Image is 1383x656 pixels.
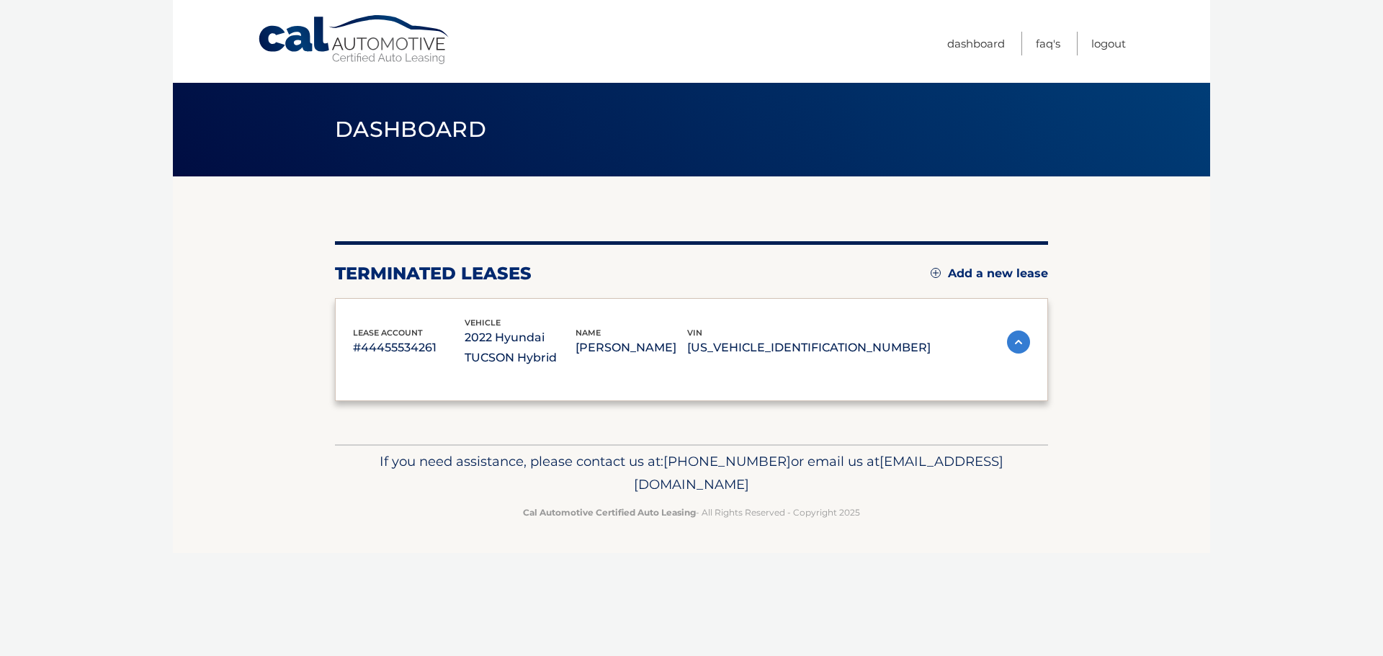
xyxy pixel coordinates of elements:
p: [US_VEHICLE_IDENTIFICATION_NUMBER] [687,338,931,358]
img: accordion-active.svg [1007,331,1030,354]
p: 2022 Hyundai TUCSON Hybrid [465,328,576,368]
span: vin [687,328,702,338]
p: If you need assistance, please contact us at: or email us at [344,450,1039,496]
span: [EMAIL_ADDRESS][DOMAIN_NAME] [634,453,1003,493]
span: lease account [353,328,423,338]
p: [PERSON_NAME] [576,338,687,358]
span: [PHONE_NUMBER] [663,453,791,469]
a: Cal Automotive [257,14,452,66]
a: Add a new lease [931,266,1048,281]
h2: terminated leases [335,263,532,284]
a: Dashboard [947,32,1005,55]
a: Logout [1091,32,1126,55]
span: vehicle [465,318,501,328]
strong: Cal Automotive Certified Auto Leasing [523,507,696,518]
span: Dashboard [335,116,486,143]
p: #44455534261 [353,338,465,358]
img: add.svg [931,268,941,278]
p: - All Rights Reserved - Copyright 2025 [344,505,1039,520]
a: FAQ's [1036,32,1060,55]
span: name [576,328,601,338]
